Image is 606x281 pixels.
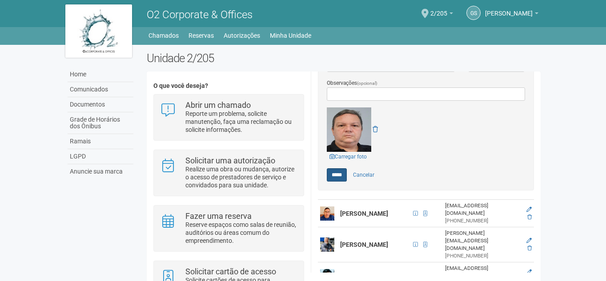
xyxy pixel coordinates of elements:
a: Home [68,67,133,82]
img: logo.jpg [65,4,132,58]
a: Chamados [148,29,179,42]
a: Editar membro [526,237,532,244]
span: (opcional) [357,81,377,86]
p: Reporte um problema, solicite manutenção, faça uma reclamação ou solicite informações. [185,110,297,134]
span: 2/205 [430,1,447,17]
p: Reserve espaços como salas de reunião, auditórios ou áreas comum do empreendimento. [185,221,297,245]
span: O2 Corporate & Offices [147,8,253,21]
div: [PHONE_NUMBER] [445,252,520,260]
a: Ramais [68,134,133,149]
a: Abrir um chamado Reporte um problema, solicite manutenção, faça uma reclamação ou solicite inform... [161,101,297,134]
img: user.png [320,206,334,221]
div: [EMAIL_ADDRESS][DOMAIN_NAME] [445,265,520,280]
a: Grade de Horários dos Ônibus [68,112,133,134]
label: Observações [327,79,377,87]
a: Carregar foto [327,152,369,162]
a: Cancelar [348,168,379,182]
a: Minha Unidade [270,29,311,42]
strong: Fazer uma reserva [185,211,252,221]
div: [PHONE_NUMBER] [445,217,520,225]
a: Autorizações [224,29,260,42]
strong: Solicitar cartão de acesso [185,267,276,276]
strong: [PERSON_NAME] [340,241,388,248]
a: Excluir membro [527,245,532,251]
a: Reservas [189,29,214,42]
a: GS [466,6,481,20]
strong: Abrir um chamado [185,100,251,110]
h2: Unidade 2/205 [147,51,541,65]
a: Excluir membro [527,214,532,220]
a: Fazer uma reserva Reserve espaços como salas de reunião, auditórios ou áreas comum do empreendime... [161,212,297,245]
strong: [PERSON_NAME] [340,273,388,280]
strong: [PERSON_NAME] [340,210,388,217]
p: Realize uma obra ou mudança, autorize o acesso de prestadores de serviço e convidados para sua un... [185,165,297,189]
a: 2/205 [430,11,453,18]
a: Remover [373,126,378,133]
h4: O que você deseja? [153,83,304,89]
a: Editar membro [526,269,532,275]
a: Editar membro [526,206,532,213]
span: Gilberto Stiebler Filho [485,1,533,17]
a: LGPD [68,149,133,164]
img: user.png [320,237,334,252]
a: Solicitar uma autorização Realize uma obra ou mudança, autorize o acesso de prestadores de serviç... [161,157,297,189]
a: Comunicados [68,82,133,97]
a: [PERSON_NAME] [485,11,538,18]
a: Documentos [68,97,133,112]
a: Anuncie sua marca [68,164,133,179]
div: [PERSON_NAME][EMAIL_ADDRESS][DOMAIN_NAME] [445,230,520,252]
strong: Solicitar uma autorização [185,156,275,165]
div: [EMAIL_ADDRESS][DOMAIN_NAME] [445,202,520,217]
img: GetFile [327,107,371,152]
